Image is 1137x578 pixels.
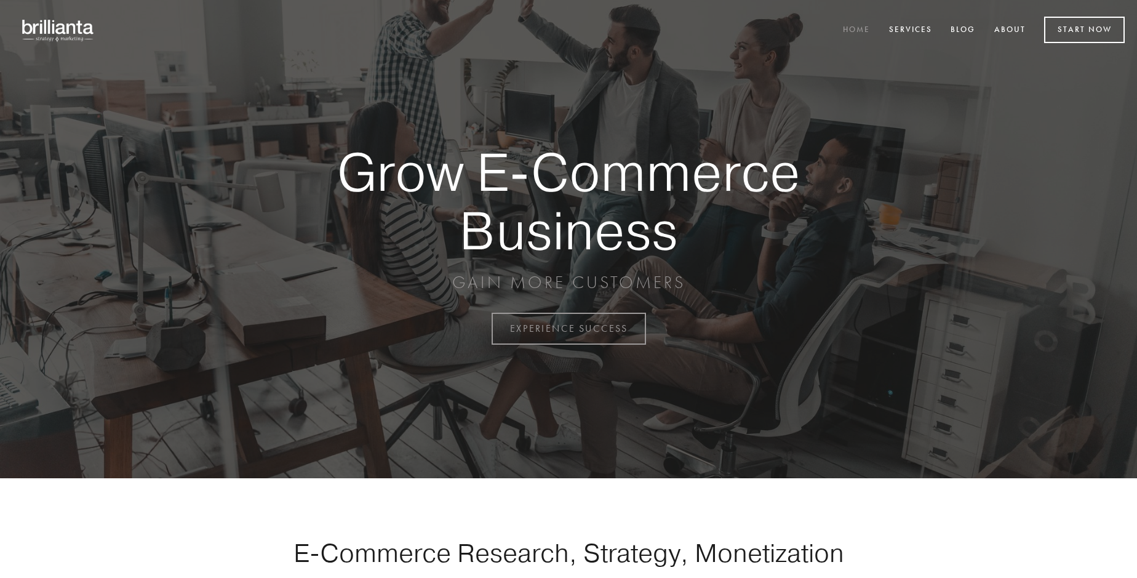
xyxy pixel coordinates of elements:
a: Home [835,20,878,41]
h1: E-Commerce Research, Strategy, Monetization [255,537,882,568]
a: Start Now [1044,17,1125,43]
a: EXPERIENCE SUCCESS [492,313,646,345]
a: About [986,20,1034,41]
a: Services [881,20,940,41]
p: GAIN MORE CUSTOMERS [294,271,843,294]
img: brillianta - research, strategy, marketing [12,12,105,48]
strong: Grow E-Commerce Business [294,143,843,259]
a: Blog [943,20,983,41]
